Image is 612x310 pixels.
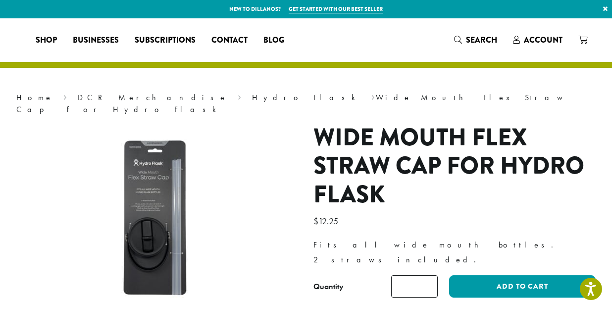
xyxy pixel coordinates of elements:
[16,92,53,103] a: Home
[391,275,438,298] input: Product quantity
[238,88,241,104] span: ›
[313,124,596,209] h1: Wide Mouth Flex Straw Cap for Hydro Flask
[313,215,341,227] bdi: 12.25
[313,215,318,227] span: $
[73,34,119,47] span: Businesses
[313,281,344,293] div: Quantity
[449,275,596,298] button: Add to cart
[289,5,383,13] a: Get started with our best seller
[36,34,57,47] span: Shop
[78,92,227,103] a: DCR Merchandise
[371,88,375,104] span: ›
[63,88,67,104] span: ›
[211,34,248,47] span: Contact
[524,34,562,46] span: Account
[313,238,596,267] p: Fits all wide mouth bottles. 2 straws included.
[28,32,65,48] a: Shop
[466,34,497,46] span: Search
[252,92,361,103] a: Hydro Flask
[446,32,505,48] a: Search
[263,34,284,47] span: Blog
[135,34,196,47] span: Subscriptions
[16,92,596,116] nav: Breadcrumb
